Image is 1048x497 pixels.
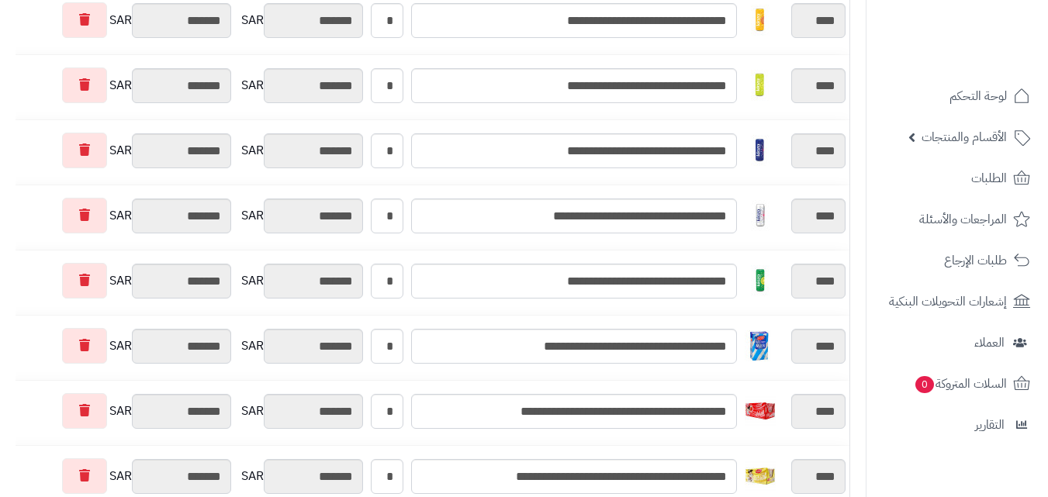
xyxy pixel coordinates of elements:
[8,263,231,299] div: SAR
[745,135,776,166] img: 1747642626-WsalUpPO4J2ug7KLkX4Gt5iU1jt5AZZo-40x40.jpg
[876,406,1039,444] a: التقارير
[239,133,363,168] div: SAR
[876,78,1039,115] a: لوحة التحكم
[8,198,231,233] div: SAR
[971,167,1007,189] span: الطلبات
[745,200,776,231] img: 1747642803-2b29688f-5dc0-4a97-82f0-b1d6b339-40x40.jpg
[239,3,363,38] div: SAR
[239,68,363,103] div: SAR
[745,330,776,361] img: 1747726031-4e7fa3ca-15bc-4414-8e11-d8d9a54c-40x40.jpg
[8,328,231,364] div: SAR
[239,394,363,429] div: SAR
[889,291,1007,312] span: إشعارات التحويلات البنكية
[239,198,363,233] div: SAR
[745,265,776,296] img: 1747642923-JIWdr9N1P08RzRKSOH5ysftrrIrCbRXR-40x40.jpg
[876,283,1039,320] a: إشعارات التحويلات البنكية
[745,5,776,36] img: 1747641887-LB646pMor0d5qyYRTx9yFAl38LfLMu3U-40x40.jpg
[915,376,934,393] span: 0
[943,43,1033,76] img: logo-2.png
[8,67,231,103] div: SAR
[239,459,363,494] div: SAR
[745,395,776,426] img: 1747726409-6271002190325_1-40x40.jpg
[914,373,1007,395] span: السلات المتروكة
[745,70,776,101] img: 1747642470-SWljGn0cexbESGIzp0sv6aBsGevSp6gP-40x40.jpg
[949,85,1007,107] span: لوحة التحكم
[919,209,1007,230] span: المراجعات والأسئلة
[8,393,231,429] div: SAR
[876,201,1039,238] a: المراجعات والأسئلة
[922,126,1007,148] span: الأقسام والمنتجات
[239,264,363,299] div: SAR
[8,2,231,38] div: SAR
[745,461,776,492] img: 1747726569-6271002190424_1-40x40.jpg
[876,160,1039,197] a: الطلبات
[239,329,363,364] div: SAR
[8,133,231,168] div: SAR
[8,458,231,494] div: SAR
[975,414,1005,436] span: التقارير
[974,332,1005,354] span: العملاء
[876,324,1039,361] a: العملاء
[876,242,1039,279] a: طلبات الإرجاع
[944,250,1007,271] span: طلبات الإرجاع
[876,365,1039,402] a: السلات المتروكة0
